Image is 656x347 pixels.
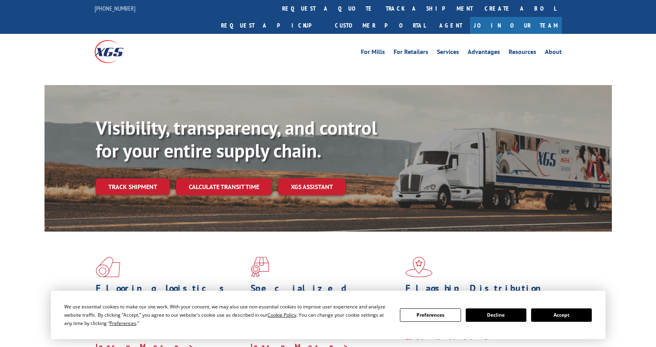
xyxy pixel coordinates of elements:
a: Resources [509,49,536,58]
a: XGS ASSISTANT [278,178,346,195]
a: Customer Portal [329,17,431,34]
button: Decline [466,308,526,322]
span: Preferences [110,320,136,327]
a: Calculate transit time [176,178,272,195]
h1: Flagship Distribution Model [405,284,554,306]
div: We use essential cookies to make our site work. With your consent, we may also use non-essential ... [64,302,390,327]
h1: Specialized Freight Experts [251,284,400,306]
a: Agent [431,17,470,34]
a: Services [437,49,459,58]
a: Learn More > [405,332,504,341]
a: Request a pickup [215,17,329,34]
img: xgs-icon-total-supply-chain-intelligence-red [96,257,120,277]
img: xgs-icon-focused-on-flooring-red [251,257,269,277]
a: Track shipment [96,178,170,195]
span: Cookie Policy [268,312,296,318]
b: Visibility, transparency, and control for your entire supply chain. [96,115,377,163]
a: [PHONE_NUMBER] [95,4,136,12]
img: xgs-icon-flagship-distribution-model-red [405,257,433,277]
h1: Flooring Logistics Solutions [96,284,245,306]
a: For Retailers [394,49,428,58]
a: About [545,49,562,58]
button: Accept [531,308,592,322]
a: Advantages [468,49,500,58]
div: Cookie Consent Prompt [51,291,606,339]
button: Preferences [400,308,461,322]
a: Join Our Team [470,17,562,34]
a: For Mills [361,49,385,58]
